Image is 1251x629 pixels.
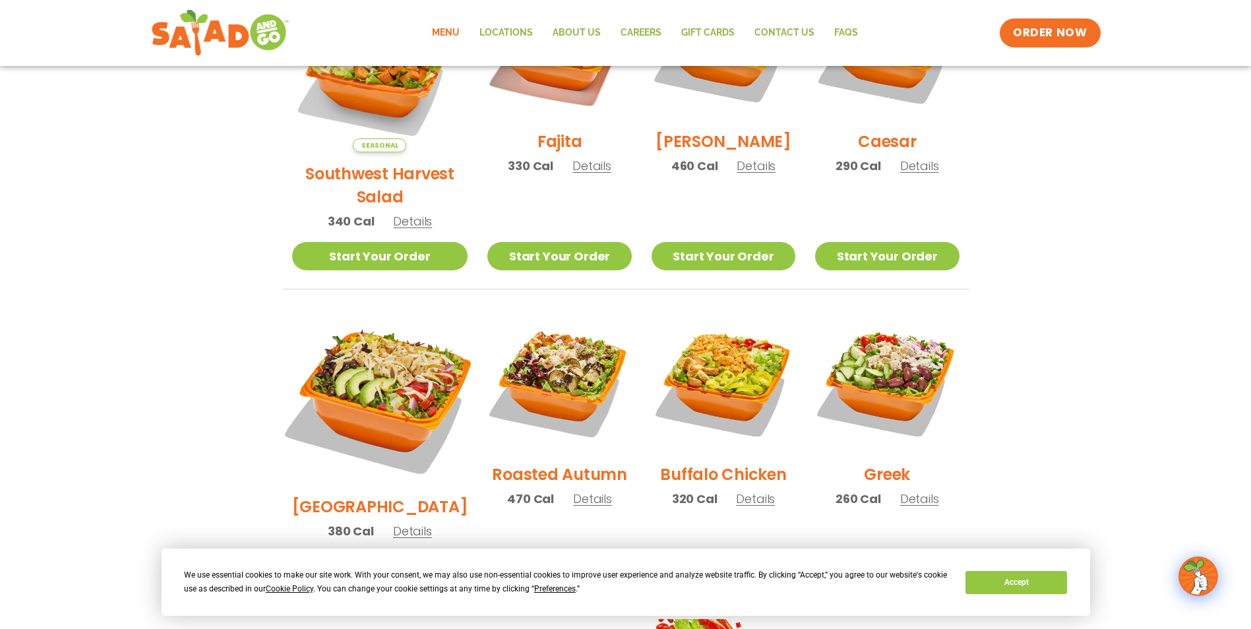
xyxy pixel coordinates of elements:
[900,491,939,507] span: Details
[292,162,468,208] h2: Southwest Harvest Salad
[393,523,432,539] span: Details
[815,242,959,270] a: Start Your Order
[745,18,824,48] a: Contact Us
[736,491,775,507] span: Details
[671,157,718,175] span: 460 Cal
[965,571,1067,594] button: Accept
[858,130,917,153] h2: Caesar
[534,584,576,593] span: Preferences
[660,463,786,486] h2: Buffalo Chicken
[487,242,631,270] a: Start Your Order
[492,463,627,486] h2: Roasted Autumn
[737,158,776,174] span: Details
[292,242,468,270] a: Start Your Order
[656,130,791,153] h2: [PERSON_NAME]
[864,463,910,486] h2: Greek
[572,158,611,174] span: Details
[487,309,631,453] img: Product photo for Roasted Autumn Salad
[537,130,582,153] h2: Fajita
[573,491,612,507] span: Details
[836,157,881,175] span: 290 Cal
[422,18,868,48] nav: Menu
[328,522,374,540] span: 380 Cal
[393,213,432,229] span: Details
[1013,25,1087,41] span: ORDER NOW
[611,18,671,48] a: Careers
[836,490,881,508] span: 260 Cal
[900,158,939,174] span: Details
[652,309,795,453] img: Product photo for Buffalo Chicken Salad
[1000,18,1100,47] a: ORDER NOW
[353,138,406,152] span: Seasonal
[266,584,313,593] span: Cookie Policy
[652,242,795,270] a: Start Your Order
[422,18,470,48] a: Menu
[184,568,950,596] div: We use essential cookies to make our site work. With your consent, we may also use non-essential ...
[824,18,868,48] a: FAQs
[543,18,611,48] a: About Us
[671,18,745,48] a: GIFT CARDS
[815,309,959,453] img: Product photo for Greek Salad
[328,212,375,230] span: 340 Cal
[672,490,717,508] span: 320 Cal
[276,294,483,500] img: Product photo for BBQ Ranch Salad
[151,7,290,59] img: new-SAG-logo-768×292
[162,549,1090,616] div: Cookie Consent Prompt
[508,157,553,175] span: 330 Cal
[1180,558,1217,595] img: wpChatIcon
[470,18,543,48] a: Locations
[507,490,554,508] span: 470 Cal
[292,495,468,518] h2: [GEOGRAPHIC_DATA]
